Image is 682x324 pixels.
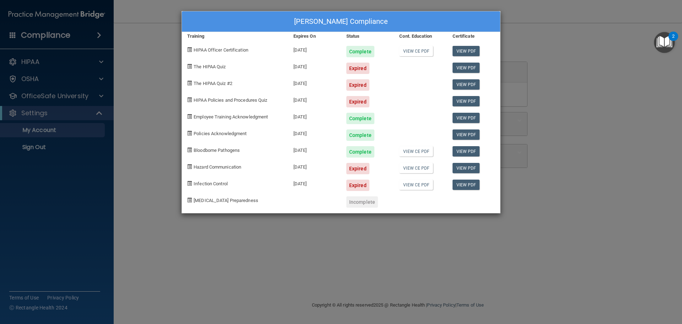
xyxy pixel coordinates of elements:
[288,32,341,41] div: Expires On
[288,158,341,174] div: [DATE]
[453,180,480,190] a: View PDF
[346,180,369,191] div: Expired
[194,198,258,203] span: [MEDICAL_DATA] Preparedness
[346,79,369,91] div: Expired
[194,114,268,119] span: Employee Training Acknowledgment
[288,107,341,124] div: [DATE]
[399,163,433,173] a: View CE PDF
[346,196,378,208] div: Incomplete
[346,46,374,57] div: Complete
[447,32,500,41] div: Certificate
[394,32,447,41] div: Cont. Education
[288,57,341,74] div: [DATE]
[288,91,341,107] div: [DATE]
[399,146,433,156] a: View CE PDF
[194,164,241,170] span: Hazard Communication
[194,47,248,53] span: HIPAA Officer Certification
[341,32,394,41] div: Status
[453,46,480,56] a: View PDF
[288,174,341,191] div: [DATE]
[453,79,480,90] a: View PDF
[182,11,500,32] div: [PERSON_NAME] Compliance
[453,146,480,156] a: View PDF
[288,124,341,141] div: [DATE]
[399,180,433,190] a: View CE PDF
[399,46,433,56] a: View CE PDF
[194,148,240,153] span: Bloodborne Pathogens
[194,81,232,86] span: The HIPAA Quiz #2
[453,63,480,73] a: View PDF
[194,97,267,103] span: HIPAA Policies and Procedures Quiz
[672,36,675,46] div: 2
[453,129,480,140] a: View PDF
[288,74,341,91] div: [DATE]
[194,64,226,69] span: The HIPAA Quiz
[453,163,480,173] a: View PDF
[288,141,341,158] div: [DATE]
[346,113,374,124] div: Complete
[194,131,247,136] span: Policies Acknowledgment
[654,32,675,53] button: Open Resource Center, 2 new notifications
[346,129,374,141] div: Complete
[346,146,374,158] div: Complete
[194,181,228,186] span: Infection Control
[453,96,480,106] a: View PDF
[346,163,369,174] div: Expired
[453,113,480,123] a: View PDF
[346,63,369,74] div: Expired
[288,41,341,57] div: [DATE]
[346,96,369,107] div: Expired
[182,32,288,41] div: Training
